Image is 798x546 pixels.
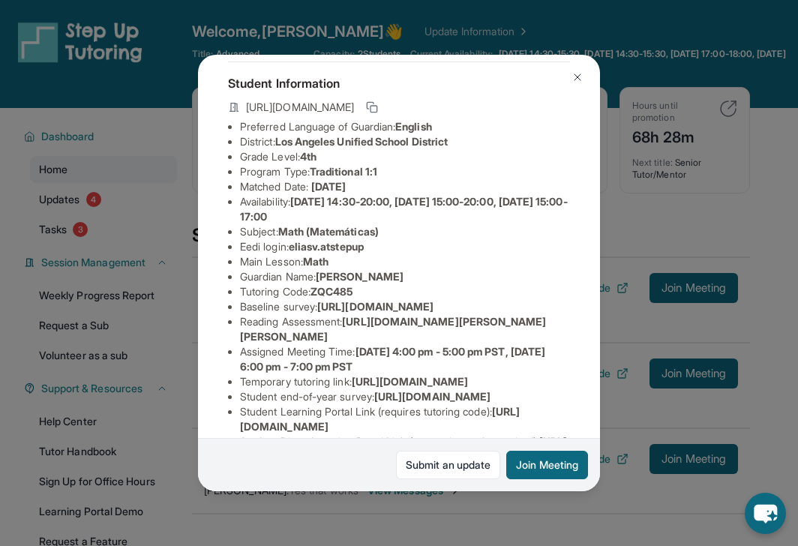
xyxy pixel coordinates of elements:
[363,98,381,116] button: Copy link
[240,164,570,179] li: Program Type:
[240,434,570,464] li: Student Direct Learning Portal Link (no tutoring code required) :
[571,71,583,83] img: Close Icon
[310,165,377,178] span: Traditional 1:1
[317,300,433,313] span: [URL][DOMAIN_NAME]
[240,194,570,224] li: Availability:
[506,451,588,479] button: Join Meeting
[310,285,352,298] span: ZQC485
[240,179,570,194] li: Matched Date:
[311,180,346,193] span: [DATE]
[303,255,328,268] span: Math
[374,390,490,403] span: [URL][DOMAIN_NAME]
[240,344,570,374] li: Assigned Meeting Time :
[745,493,786,534] button: chat-button
[395,120,432,133] span: English
[352,375,468,388] span: [URL][DOMAIN_NAME]
[240,195,568,223] span: [DATE] 14:30-20:00, [DATE] 15:00-20:00, [DATE] 15:00-17:00
[240,269,570,284] li: Guardian Name :
[228,74,570,92] h4: Student Information
[240,239,570,254] li: Eedi login :
[240,284,570,299] li: Tutoring Code :
[240,345,545,373] span: [DATE] 4:00 pm - 5:00 pm PST, [DATE] 6:00 pm - 7:00 pm PST
[240,149,570,164] li: Grade Level:
[300,150,316,163] span: 4th
[240,224,570,239] li: Subject :
[289,240,364,253] span: eliasv.atstepup
[240,134,570,149] li: District:
[240,254,570,269] li: Main Lesson :
[316,270,403,283] span: [PERSON_NAME]
[240,315,547,343] span: [URL][DOMAIN_NAME][PERSON_NAME][PERSON_NAME]
[240,404,570,434] li: Student Learning Portal Link (requires tutoring code) :
[240,389,570,404] li: Student end-of-year survey :
[275,135,448,148] span: Los Angeles Unified School District
[240,119,570,134] li: Preferred Language of Guardian:
[396,451,500,479] a: Submit an update
[278,225,379,238] span: Math (Matemáticas)
[246,100,354,115] span: [URL][DOMAIN_NAME]
[240,374,570,389] li: Temporary tutoring link :
[240,314,570,344] li: Reading Assessment :
[240,299,570,314] li: Baseline survey :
